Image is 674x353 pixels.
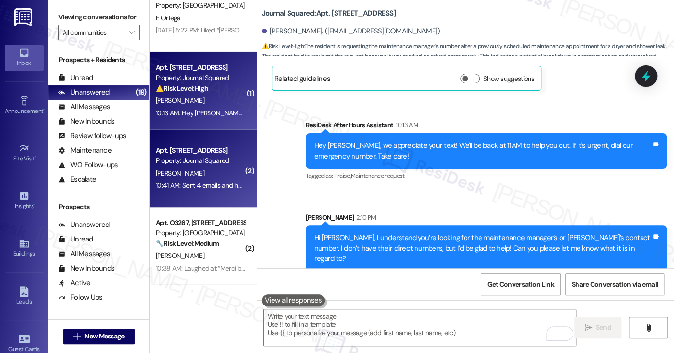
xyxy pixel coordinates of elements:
div: WO Follow-ups [58,160,118,170]
i:  [129,29,134,36]
div: New Inbounds [58,116,114,127]
div: Property: [GEOGRAPHIC_DATA] [156,0,245,11]
img: ResiDesk Logo [14,8,34,26]
span: [PERSON_NAME] [156,251,204,260]
div: Review follow-ups [58,131,126,141]
div: Property: [GEOGRAPHIC_DATA] [156,228,245,238]
i:  [644,324,652,332]
div: Hey [PERSON_NAME], we appreciate your text! We'll be back at 11AM to help you out. If it's urgent... [314,141,651,161]
div: Escalate [58,175,96,185]
div: Unread [58,73,93,83]
button: New Message [63,329,135,344]
span: New Message [84,331,124,341]
div: 2:10 PM [354,212,376,223]
label: Show suggestions [483,74,534,84]
div: Prospects + Residents [48,55,149,65]
span: Send [595,322,610,333]
button: Share Conversation via email [565,273,664,295]
textarea: To enrich screen reader interactions, please activate Accessibility in Grammarly extension settings [264,309,576,346]
a: Site Visit • [5,140,44,166]
div: ResiDesk After Hours Assistant [306,120,667,133]
span: Share Conversation via email [572,279,658,289]
div: Follow Ups [58,292,103,303]
div: 10:13 AM: Hey [PERSON_NAME], we appreciate your text! We'll be back at 11AM to help you out. If i... [156,109,565,117]
div: Apt. [STREET_ADDRESS] [156,63,245,73]
div: 10:13 AM [393,120,418,130]
strong: 🔧 Risk Level: Medium [156,239,219,248]
span: F. Ortega [156,14,181,22]
strong: ⚠️ Risk Level: High [156,84,208,93]
div: Unread [58,234,93,244]
a: Buildings [5,235,44,261]
button: Send [574,317,621,338]
div: Prospects [48,202,149,212]
a: Inbox [5,45,44,71]
span: Praise , [334,172,350,180]
div: All Messages [58,102,110,112]
div: Unanswered [58,220,110,230]
div: Property: Journal Squared [156,156,245,166]
div: Active [58,278,91,288]
span: • [33,201,35,208]
div: Hi [PERSON_NAME], I understand you’re looking for the maintenance manager’s or [PERSON_NAME]’s co... [314,233,651,264]
span: Maintenance request [351,172,405,180]
a: Insights • [5,188,44,214]
i:  [584,324,592,332]
span: Get Conversation Link [487,279,554,289]
div: Property: Journal Squared [156,73,245,83]
div: (19) [133,85,149,100]
span: [PERSON_NAME] [156,169,204,177]
span: • [43,106,45,113]
div: Apt. [STREET_ADDRESS] [156,145,245,156]
div: Maintenance [58,145,112,156]
div: [PERSON_NAME]. ([EMAIL_ADDRESS][DOMAIN_NAME]) [262,26,440,36]
i:  [73,333,80,340]
div: Related guidelines [274,74,331,88]
input: All communities [63,25,124,40]
span: • [35,154,36,160]
div: [PERSON_NAME] [306,212,667,226]
div: All Messages [58,249,110,259]
div: Tagged as: [306,169,667,183]
div: Apt. O3267, [STREET_ADDRESS][PERSON_NAME] [156,218,245,228]
span: [PERSON_NAME] [156,96,204,105]
div: New Inbounds [58,263,114,273]
strong: ⚠️ Risk Level: High [262,42,304,50]
button: Get Conversation Link [481,273,560,295]
b: Journal Squared: Apt. [STREET_ADDRESS] [262,8,396,18]
div: 10:41 AM: Sent 4 emails and have called. [156,181,268,190]
a: Leads [5,283,44,309]
div: Unanswered [58,87,110,97]
div: 10:38 AM: Laughed at “Merci beaucoup!” [156,264,270,273]
label: Viewing conversations for [58,10,140,25]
